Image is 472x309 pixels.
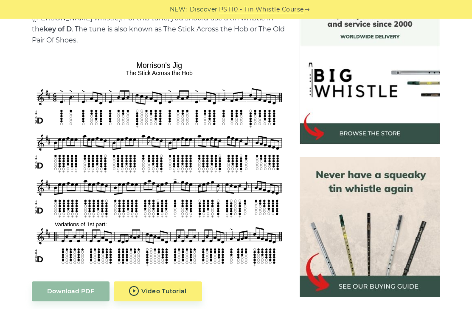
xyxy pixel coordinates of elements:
[32,59,287,269] img: Morrison's Jig Tin Whistle Tabs & Sheet Music
[190,5,218,14] span: Discover
[170,5,187,14] span: NEW:
[114,281,202,301] a: Video Tutorial
[32,2,287,46] p: Sheet music notes and tab to play on a tin whistle ([PERSON_NAME] whistle). For this tune, you sh...
[219,5,304,14] a: PST10 - Tin Whistle Course
[44,25,72,33] strong: key of D
[300,157,440,298] img: tin whistle buying guide
[300,4,440,144] img: BigWhistle Tin Whistle Store
[32,281,110,301] a: Download PDF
